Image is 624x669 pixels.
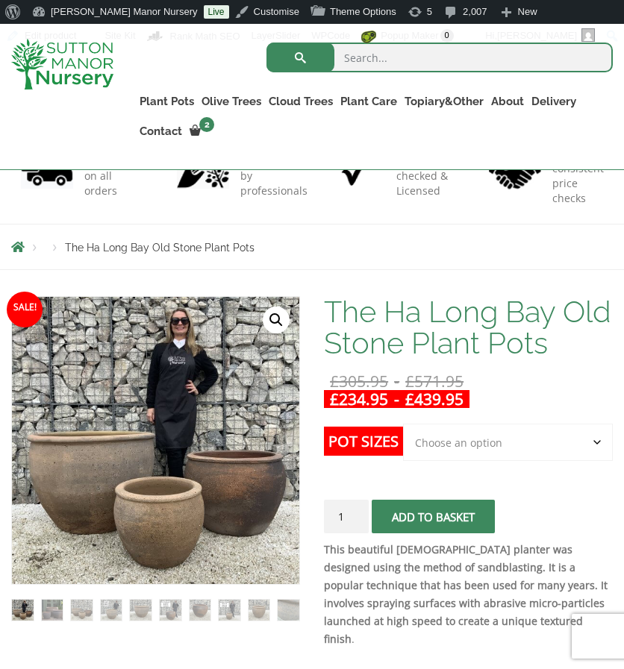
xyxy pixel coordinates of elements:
[12,600,34,621] img: The Ha Long Bay Old Stone Plant Pots
[405,389,464,409] bdi: 439.95
[324,500,369,533] input: Product quantity
[528,91,580,112] a: Delivery
[190,600,211,621] img: The Ha Long Bay Old Stone Plant Pots - Image 7
[324,541,613,648] p: .
[246,24,307,48] a: LayerSlider
[199,117,214,132] span: 2
[65,242,255,254] span: The Ha Long Bay Old Stone Plant Pots
[487,91,528,112] a: About
[337,91,401,112] a: Plant Care
[278,600,299,621] img: The Ha Long Bay Old Stone Plant Pots - Image 10
[71,600,93,621] img: The Ha Long Bay Old Stone Plant Pots - Image 3
[401,91,487,112] a: Topiary&Other
[104,30,135,41] span: Site Kit
[101,600,122,621] img: The Ha Long Bay Old Stone Plant Pots - Image 4
[306,24,356,48] a: WPCode
[372,500,495,533] button: Add to basket
[136,91,198,112] a: Plant Pots
[497,30,577,41] span: [PERSON_NAME]
[330,371,339,392] span: £
[11,39,113,89] img: logo
[324,390,469,408] ins: -
[356,24,459,48] a: Popup Maker
[170,31,240,42] span: Rank Math SEO
[84,169,135,198] p: on all orders
[324,372,469,390] del: -
[136,121,186,142] a: Contact
[249,600,270,621] img: The Ha Long Bay Old Stone Plant Pots - Image 9
[405,371,464,392] bdi: 571.95
[266,43,613,72] input: Search...
[160,600,181,621] img: The Ha Long Bay Old Stone Plant Pots - Image 6
[204,5,229,19] a: Live
[11,241,613,253] nav: Breadcrumbs
[324,542,608,646] strong: This beautiful [DEMOGRAPHIC_DATA] planter was designed using the method of sandblasting. It is a ...
[42,600,63,621] img: The Ha Long Bay Old Stone Plant Pots - Image 2
[265,91,337,112] a: Cloud Trees
[480,24,601,48] a: Hi,
[330,371,388,392] bdi: 305.95
[142,24,246,48] a: Rank Math Dashboard
[186,121,219,142] a: 2
[219,600,240,621] img: The Ha Long Bay Old Stone Plant Pots - Image 8
[7,292,43,327] span: Sale!
[396,169,452,198] p: checked & Licensed
[324,296,613,359] h1: The Ha Long Bay Old Stone Plant Pots
[263,307,290,333] a: View full-screen image gallery
[330,389,388,409] bdi: 234.95
[405,371,414,392] span: £
[324,427,403,456] label: Pot Sizes
[552,161,604,206] p: consistent price checks
[198,91,265,112] a: Olive Trees
[405,389,414,409] span: £
[130,600,152,621] img: The Ha Long Bay Old Stone Plant Pots - Image 5
[330,389,339,409] span: £
[240,169,308,198] p: by professionals
[440,29,454,43] span: 0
